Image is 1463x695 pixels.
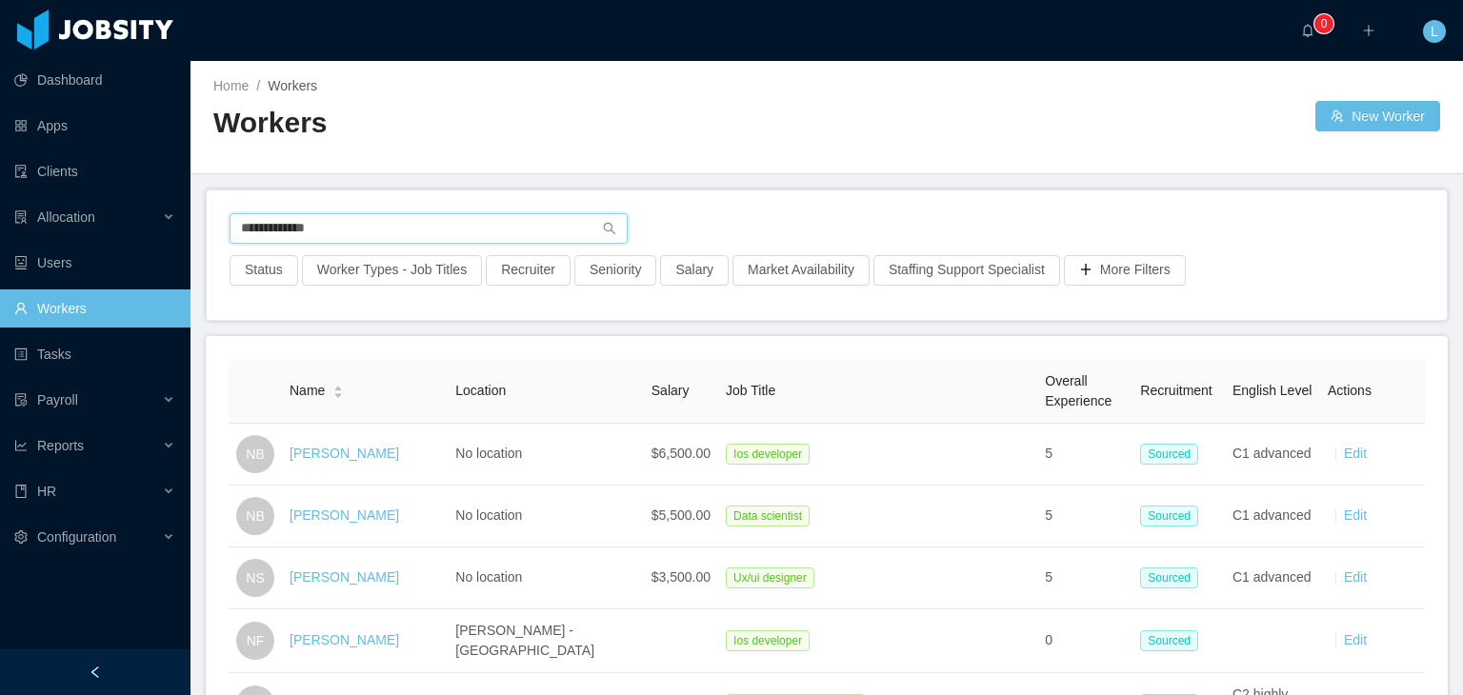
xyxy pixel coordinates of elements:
[246,497,264,535] span: NB
[651,383,690,398] span: Salary
[1344,446,1367,461] a: Edit
[1431,20,1438,43] span: L
[37,209,95,225] span: Allocation
[1344,507,1367,523] a: Edit
[448,486,643,547] td: No location
[1037,547,1132,609] td: 5
[14,107,175,145] a: icon: appstoreApps
[1140,567,1198,588] span: Sourced
[246,559,264,597] span: NS
[268,78,317,93] span: Workers
[1045,373,1112,408] span: Overall Experience
[14,210,28,224] i: icon: solution
[1328,383,1372,398] span: Actions
[1315,101,1440,131] button: icon: usergroup-addNew Worker
[448,547,643,609] td: No location
[732,255,870,286] button: Market Availability
[726,444,810,465] span: Ios developer
[1344,632,1367,647] a: Edit
[1225,424,1320,486] td: C1 advanced
[603,222,616,235] i: icon: search
[651,569,711,585] span: $3,500.00
[290,381,325,401] span: Name
[256,78,260,93] span: /
[1037,486,1132,547] td: 5
[14,530,28,544] i: icon: setting
[14,439,28,452] i: icon: line-chart
[246,435,264,473] span: NB
[1140,569,1206,585] a: Sourced
[290,632,399,647] a: [PERSON_NAME]
[37,529,116,545] span: Configuration
[660,255,729,286] button: Salary
[333,390,344,396] i: icon: caret-down
[333,384,344,389] i: icon: caret-up
[455,383,506,398] span: Location
[1140,507,1206,523] a: Sourced
[1140,383,1212,398] span: Recruitment
[1064,255,1186,286] button: icon: plusMore Filters
[651,507,711,523] span: $5,500.00
[1233,383,1312,398] span: English Level
[726,506,810,526] span: Data scientist
[1140,444,1198,465] span: Sourced
[290,507,399,523] a: [PERSON_NAME]
[247,622,265,660] span: NF
[14,61,175,99] a: icon: pie-chartDashboard
[332,383,344,396] div: Sort
[37,392,78,407] span: Payroll
[1037,424,1132,486] td: 5
[1314,14,1333,33] sup: 0
[1140,632,1206,647] a: Sourced
[1362,24,1375,37] i: icon: plus
[448,424,643,486] td: No location
[14,152,175,190] a: icon: auditClients
[14,335,175,373] a: icon: profileTasks
[213,104,827,143] h2: Workers
[651,446,711,461] span: $6,500.00
[14,244,175,282] a: icon: robotUsers
[37,484,56,499] span: HR
[302,255,482,286] button: Worker Types - Job Titles
[14,393,28,407] i: icon: file-protect
[230,255,298,286] button: Status
[290,446,399,461] a: [PERSON_NAME]
[290,569,399,585] a: [PERSON_NAME]
[1140,630,1198,651] span: Sourced
[574,255,656,286] button: Seniority
[1140,506,1198,526] span: Sourced
[486,255,571,286] button: Recruiter
[873,255,1060,286] button: Staffing Support Specialist
[1344,569,1367,585] a: Edit
[1140,446,1206,461] a: Sourced
[1037,609,1132,673] td: 0
[726,567,814,588] span: Ux/ui designer
[14,485,28,498] i: icon: book
[726,383,775,398] span: Job Title
[213,78,249,93] a: Home
[726,630,810,651] span: Ios developer
[1301,24,1314,37] i: icon: bell
[1225,486,1320,547] td: C1 advanced
[448,609,643,673] td: [PERSON_NAME] - [GEOGRAPHIC_DATA]
[37,438,84,453] span: Reports
[1225,547,1320,609] td: C1 advanced
[14,289,175,328] a: icon: userWorkers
